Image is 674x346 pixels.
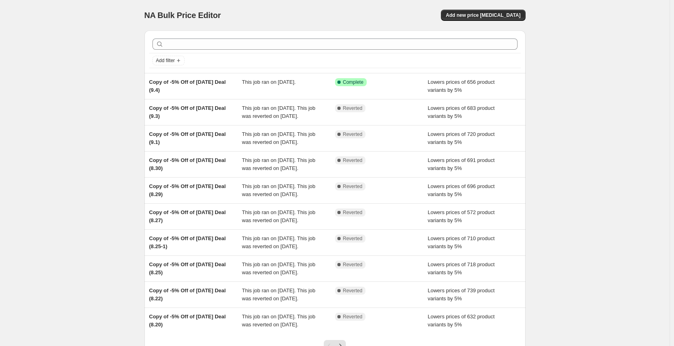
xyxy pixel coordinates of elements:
[242,105,315,119] span: This job ran on [DATE]. This job was reverted on [DATE].
[149,157,226,171] span: Copy of -5% Off of [DATE] Deal (8.30)
[242,314,315,328] span: This job ran on [DATE]. This job was reverted on [DATE].
[144,11,221,20] span: NA Bulk Price Editor
[242,131,315,145] span: This job ran on [DATE]. This job was reverted on [DATE].
[343,209,363,216] span: Reverted
[428,79,495,93] span: Lowers prices of 656 product variants by 5%
[242,287,315,301] span: This job ran on [DATE]. This job was reverted on [DATE].
[428,287,495,301] span: Lowers prices of 739 product variants by 5%
[149,183,226,197] span: Copy of -5% Off of [DATE] Deal (8.29)
[446,12,520,18] span: Add new price [MEDICAL_DATA]
[242,261,315,275] span: This job ran on [DATE]. This job was reverted on [DATE].
[152,56,185,65] button: Add filter
[428,131,495,145] span: Lowers prices of 720 product variants by 5%
[343,314,363,320] span: Reverted
[242,79,296,85] span: This job ran on [DATE].
[428,261,495,275] span: Lowers prices of 718 product variants by 5%
[149,235,226,249] span: Copy of -5% Off of [DATE] Deal (8.25-1)
[428,183,495,197] span: Lowers prices of 696 product variants by 5%
[428,209,495,223] span: Lowers prices of 572 product variants by 5%
[242,209,315,223] span: This job ran on [DATE]. This job was reverted on [DATE].
[428,105,495,119] span: Lowers prices of 683 product variants by 5%
[149,261,226,275] span: Copy of -5% Off of [DATE] Deal (8.25)
[343,261,363,268] span: Reverted
[428,314,495,328] span: Lowers prices of 632 product variants by 5%
[149,287,226,301] span: Copy of -5% Off of [DATE] Deal (8.22)
[343,79,363,85] span: Complete
[343,105,363,111] span: Reverted
[343,183,363,190] span: Reverted
[343,131,363,138] span: Reverted
[441,10,525,21] button: Add new price [MEDICAL_DATA]
[242,157,315,171] span: This job ran on [DATE]. This job was reverted on [DATE].
[156,57,175,64] span: Add filter
[149,314,226,328] span: Copy of -5% Off of [DATE] Deal (8.20)
[428,235,495,249] span: Lowers prices of 710 product variants by 5%
[242,183,315,197] span: This job ran on [DATE]. This job was reverted on [DATE].
[149,105,226,119] span: Copy of -5% Off of [DATE] Deal (9.3)
[149,79,226,93] span: Copy of -5% Off of [DATE] Deal (9.4)
[242,235,315,249] span: This job ran on [DATE]. This job was reverted on [DATE].
[428,157,495,171] span: Lowers prices of 691 product variants by 5%
[149,209,226,223] span: Copy of -5% Off of [DATE] Deal (8.27)
[343,235,363,242] span: Reverted
[149,131,226,145] span: Copy of -5% Off of [DATE] Deal (9.1)
[343,157,363,164] span: Reverted
[343,287,363,294] span: Reverted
